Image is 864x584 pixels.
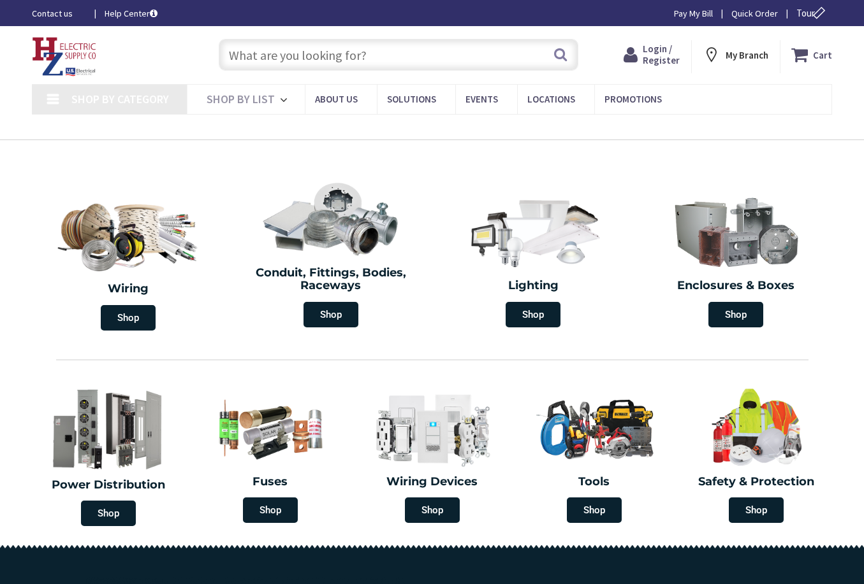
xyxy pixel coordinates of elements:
[34,479,183,492] h2: Power Distribution
[304,302,358,327] span: Shop
[644,280,828,292] h2: Enclosures & Boxes
[567,497,622,523] span: Shop
[355,380,510,529] a: Wiring Devices Shop
[243,497,298,523] span: Shop
[27,379,189,532] a: Power Distribution Shop
[678,380,834,529] a: Safety & Protection Shop
[708,302,763,327] span: Shop
[27,188,230,337] a: Wiring Shop
[731,7,778,20] a: Quick Order
[32,7,84,20] a: Contact us
[638,188,834,334] a: Enclosures & Boxes Shop
[726,49,768,61] strong: My Branch
[703,43,768,66] div: My Branch
[624,43,680,66] a: Login / Register
[643,43,680,66] span: Login / Register
[685,476,828,488] h2: Safety & Protection
[436,188,632,334] a: Lighting Shop
[527,93,575,105] span: Locations
[219,39,578,71] input: What are you looking for?
[71,92,169,106] span: Shop By Category
[813,43,832,66] strong: Cart
[105,7,157,20] a: Help Center
[604,93,662,105] span: Promotions
[32,37,97,76] img: HZ Electric Supply
[207,92,275,106] span: Shop By List
[791,43,832,66] a: Cart
[506,302,560,327] span: Shop
[674,7,713,20] a: Pay My Bill
[405,497,460,523] span: Shop
[239,267,423,292] h2: Conduit, Fittings, Bodies, Raceways
[465,93,498,105] span: Events
[34,283,224,296] h2: Wiring
[796,7,829,19] span: Tour
[193,380,348,529] a: Fuses Shop
[523,476,666,488] h2: Tools
[233,175,429,334] a: Conduit, Fittings, Bodies, Raceways Shop
[199,476,342,488] h2: Fuses
[387,93,436,105] span: Solutions
[729,497,784,523] span: Shop
[101,305,156,331] span: Shop
[361,476,504,488] h2: Wiring Devices
[442,280,626,292] h2: Lighting
[81,501,136,526] span: Shop
[516,380,672,529] a: Tools Shop
[315,93,358,105] span: About Us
